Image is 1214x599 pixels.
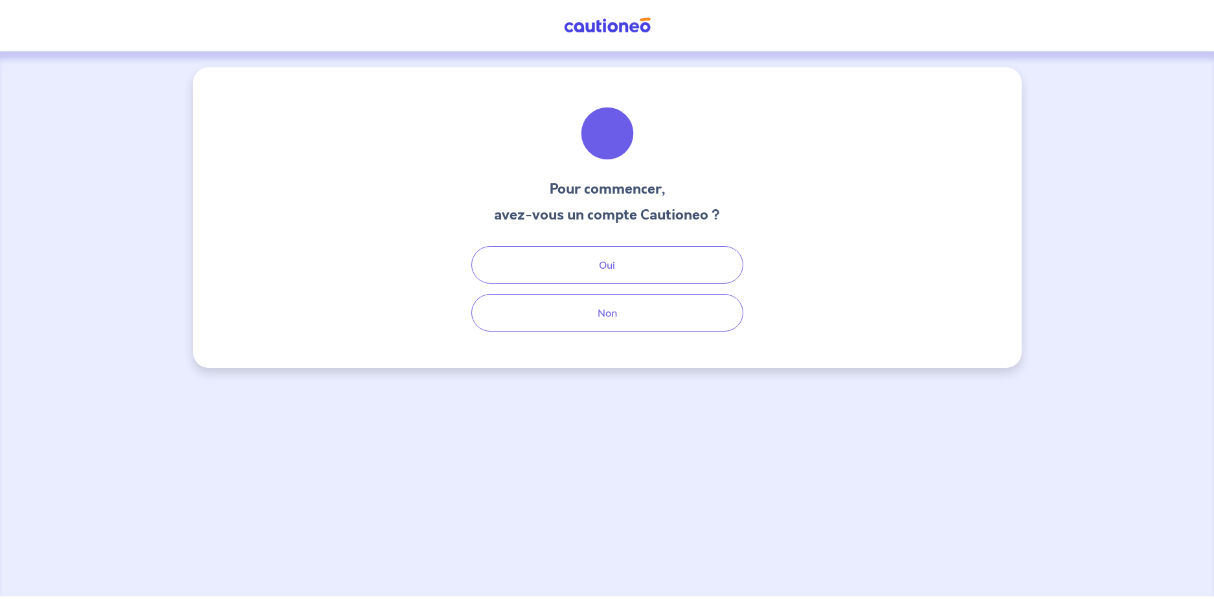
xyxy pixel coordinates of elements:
[494,179,720,199] h3: Pour commencer,
[559,17,656,34] img: Cautioneo
[572,98,642,168] img: illu_welcome.svg
[471,246,743,284] button: Oui
[471,294,743,332] button: Non
[494,205,720,225] h3: avez-vous un compte Cautioneo ?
